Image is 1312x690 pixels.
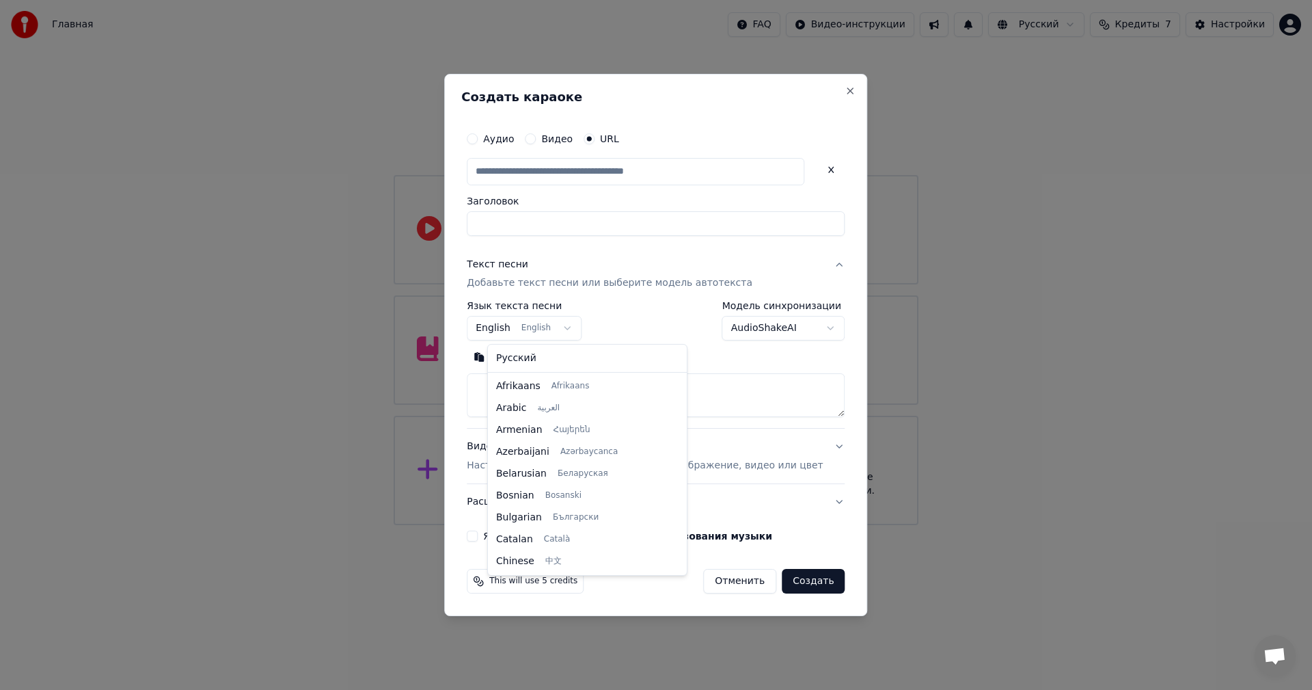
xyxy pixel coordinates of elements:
span: Chinese [496,555,534,568]
span: العربية [537,403,560,414]
span: Catalan [496,533,533,546]
span: Azerbaijani [496,445,549,459]
span: Azərbaycanca [560,447,618,457]
span: Bosnian [496,489,534,503]
span: Беларуская [558,468,608,479]
span: 中文 [545,556,562,567]
span: Български [553,512,599,523]
span: Afrikaans [496,380,541,393]
span: Afrikaans [551,381,590,392]
span: Belarusian [496,467,547,481]
span: Català [544,534,570,545]
span: Հայերեն [553,425,590,436]
span: Bulgarian [496,511,542,525]
span: Arabic [496,401,526,415]
span: Bosanski [545,490,582,501]
span: Armenian [496,423,543,437]
span: Русский [496,351,536,365]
